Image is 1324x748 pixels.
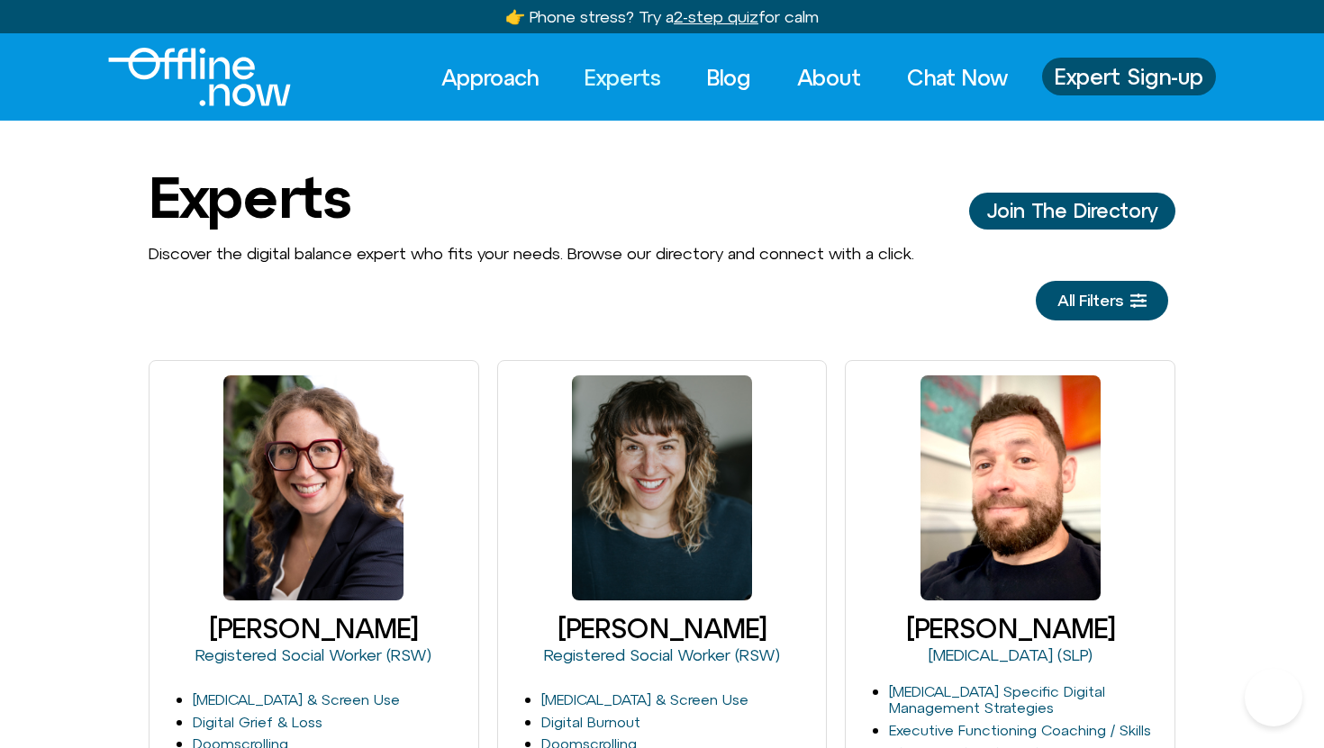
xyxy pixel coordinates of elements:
a: Experts [568,58,677,97]
a: 👉 Phone stress? Try a2-step quizfor calm [505,7,819,26]
a: Executive Functioning Coaching / Skills [889,722,1151,738]
a: [PERSON_NAME] [209,613,418,644]
a: Digital Burnout [541,714,640,730]
a: All Filters [1036,281,1168,320]
a: [MEDICAL_DATA] & Screen Use [541,691,748,707]
a: [MEDICAL_DATA] Specific Digital Management Strategies [889,683,1105,716]
iframe: Botpress [1245,669,1302,726]
span: Join The Directory [987,200,1157,221]
a: Approach [425,58,555,97]
u: 2-step quiz [674,7,758,26]
a: [PERSON_NAME] [906,613,1115,644]
a: About [781,58,877,97]
a: [MEDICAL_DATA] (SLP) [929,645,1093,664]
a: [PERSON_NAME] [558,613,766,644]
a: Registered Social Worker (RSW) [544,645,780,664]
div: Logo [108,48,260,106]
nav: Menu [425,58,1024,97]
a: Join The Director [969,193,1175,229]
span: Expert Sign-up [1055,65,1203,88]
a: Blog [691,58,767,97]
a: Chat Now [891,58,1024,97]
span: Discover the digital balance expert who fits your needs. Browse our directory and connect with a ... [149,244,914,263]
a: Digital Grief & Loss [193,714,322,730]
span: All Filters [1057,292,1123,310]
a: Registered Social Worker (RSW) [195,645,431,664]
a: [MEDICAL_DATA] & Screen Use [193,691,400,707]
img: offline.now [108,48,291,106]
h1: Experts [149,166,350,229]
a: Expert Sign-up [1042,58,1216,95]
